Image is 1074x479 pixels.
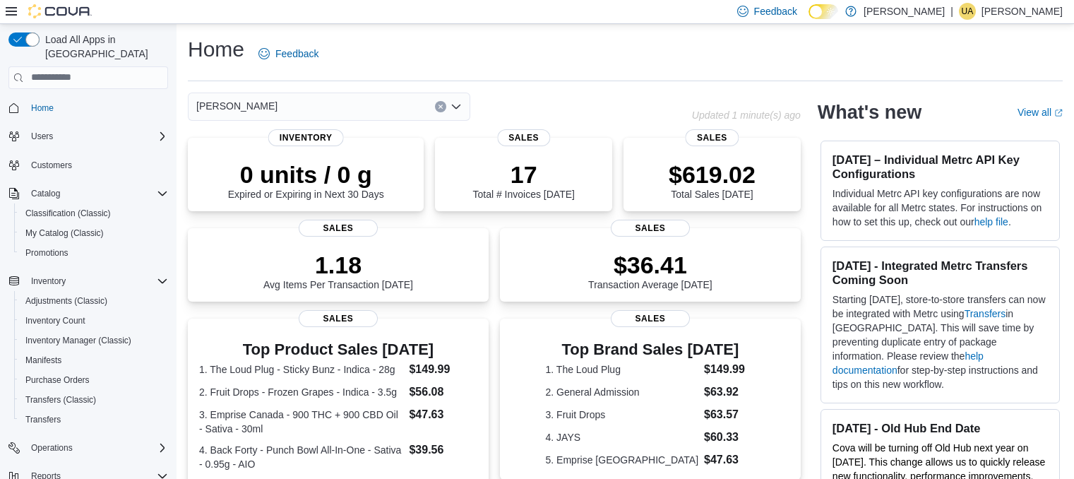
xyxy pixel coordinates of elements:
[472,160,574,189] p: 17
[959,3,976,20] div: Usama Alhassani
[20,292,168,309] span: Adjustments (Classic)
[25,315,85,326] span: Inventory Count
[546,341,756,358] h3: Top Brand Sales [DATE]
[196,97,278,114] span: [PERSON_NAME]
[20,205,117,222] a: Classification (Classic)
[669,160,756,189] p: $619.02
[409,406,477,423] dd: $47.63
[950,3,953,20] p: |
[25,439,78,456] button: Operations
[20,244,168,261] span: Promotions
[31,442,73,454] span: Operations
[25,273,71,290] button: Inventory
[14,243,174,263] button: Promotions
[20,244,74,261] a: Promotions
[199,443,403,471] dt: 4. Back Forty - Punch Bowl All-In-One - Sativa - 0.95g - AIO
[263,251,413,279] p: 1.18
[31,131,53,142] span: Users
[20,225,168,242] span: My Catalog (Classic)
[25,374,90,386] span: Purchase Orders
[14,350,174,370] button: Manifests
[20,391,168,408] span: Transfers (Classic)
[25,185,66,202] button: Catalog
[25,414,61,425] span: Transfers
[20,312,168,329] span: Inventory Count
[3,438,174,458] button: Operations
[199,385,403,399] dt: 2. Fruit Drops - Frozen Grapes - Indica - 3.5g
[686,129,739,146] span: Sales
[40,32,168,61] span: Load All Apps in [GEOGRAPHIC_DATA]
[833,259,1048,287] h3: [DATE] - Integrated Metrc Transfers Coming Soon
[25,439,168,456] span: Operations
[472,160,574,200] div: Total # Invoices [DATE]
[31,188,60,199] span: Catalog
[199,408,403,436] dt: 3. Emprise Canada - 900 THC + 900 CBD Oil - Sativa - 30ml
[228,160,384,200] div: Expired or Expiring in Next 30 Days
[611,310,690,327] span: Sales
[1054,109,1063,117] svg: External link
[25,394,96,406] span: Transfers (Classic)
[546,453,699,467] dt: 5. Emprise [GEOGRAPHIC_DATA]
[20,205,168,222] span: Classification (Classic)
[809,4,838,19] input: Dark Mode
[588,251,712,279] p: $36.41
[14,223,174,243] button: My Catalog (Classic)
[833,153,1048,181] h3: [DATE] – Individual Metrc API Key Configurations
[546,385,699,399] dt: 2. General Admission
[25,247,68,259] span: Promotions
[14,291,174,311] button: Adjustments (Classic)
[833,187,1048,229] p: Individual Metrc API key configurations are now available for all Metrc states. For instructions ...
[981,3,1063,20] p: [PERSON_NAME]
[692,110,801,121] p: Updated 1 minute(s) ago
[14,410,174,430] button: Transfers
[253,40,324,68] a: Feedback
[3,184,174,203] button: Catalog
[833,421,1048,435] h3: [DATE] - Old Hub End Date
[263,251,413,290] div: Avg Items Per Transaction [DATE]
[20,372,95,389] a: Purchase Orders
[25,355,61,366] span: Manifests
[409,442,477,459] dd: $39.56
[20,292,113,309] a: Adjustments (Classic)
[974,216,1008,227] a: help file
[451,101,462,112] button: Open list of options
[1018,107,1063,118] a: View allExternal link
[818,101,921,124] h2: What's new
[31,160,72,171] span: Customers
[25,208,111,219] span: Classification (Classic)
[546,430,699,444] dt: 4. JAYS
[199,362,403,377] dt: 1. The Loud Plug - Sticky Bunz - Indica - 28g
[20,411,66,428] a: Transfers
[14,370,174,390] button: Purchase Orders
[31,276,66,287] span: Inventory
[3,271,174,291] button: Inventory
[704,429,755,446] dd: $60.33
[20,352,168,369] span: Manifests
[275,47,318,61] span: Feedback
[409,361,477,378] dd: $149.99
[25,273,168,290] span: Inventory
[25,99,168,117] span: Home
[299,310,378,327] span: Sales
[833,350,984,376] a: help documentation
[25,227,104,239] span: My Catalog (Classic)
[754,4,797,18] span: Feedback
[704,406,755,423] dd: $63.57
[3,97,174,118] button: Home
[25,295,107,307] span: Adjustments (Classic)
[588,251,712,290] div: Transaction Average [DATE]
[25,100,59,117] a: Home
[20,372,168,389] span: Purchase Orders
[25,156,168,174] span: Customers
[962,3,974,20] span: UA
[25,157,78,174] a: Customers
[199,341,477,358] h3: Top Product Sales [DATE]
[20,332,168,349] span: Inventory Manager (Classic)
[25,128,59,145] button: Users
[228,160,384,189] p: 0 units / 0 g
[833,292,1048,391] p: Starting [DATE], store-to-store transfers can now be integrated with Metrc using in [GEOGRAPHIC_D...
[546,362,699,377] dt: 1. The Loud Plug
[20,312,91,329] a: Inventory Count
[546,408,699,422] dt: 3. Fruit Drops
